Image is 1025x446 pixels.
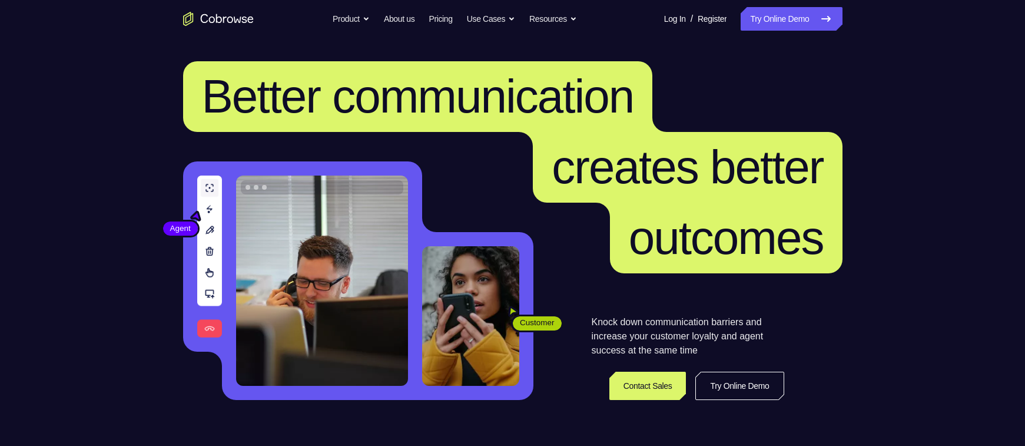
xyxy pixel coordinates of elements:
[629,212,824,264] span: outcomes
[552,141,823,193] span: creates better
[236,176,408,386] img: A customer support agent talking on the phone
[202,70,634,123] span: Better communication
[333,7,370,31] button: Product
[384,7,414,31] a: About us
[183,12,254,26] a: Go to the home page
[698,7,727,31] a: Register
[609,372,686,400] a: Contact Sales
[664,7,686,31] a: Log In
[691,12,693,26] span: /
[467,7,515,31] button: Use Cases
[695,372,784,400] a: Try Online Demo
[529,7,577,31] button: Resources
[422,246,519,386] img: A customer holding their phone
[429,7,452,31] a: Pricing
[592,315,784,358] p: Knock down communication barriers and increase your customer loyalty and agent success at the sam...
[741,7,842,31] a: Try Online Demo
